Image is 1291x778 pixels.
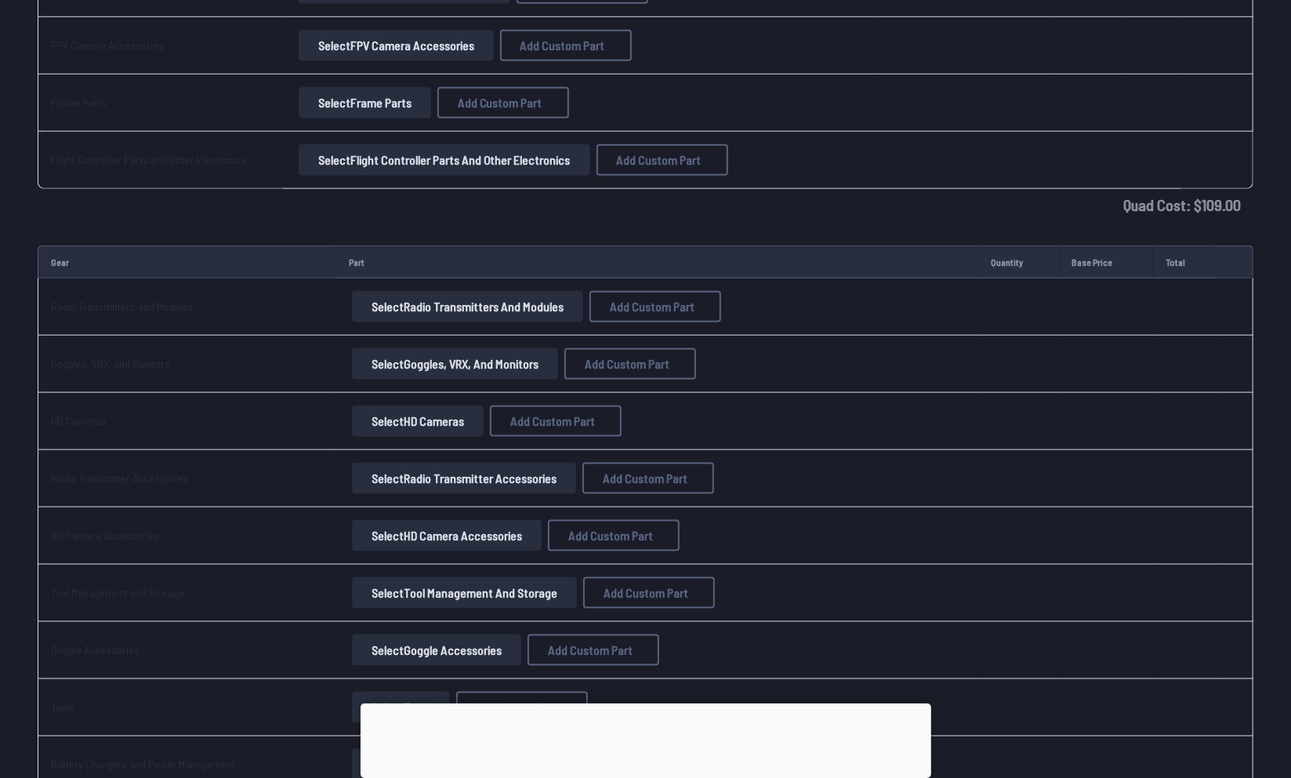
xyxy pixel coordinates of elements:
[349,405,487,437] a: SelectHD Cameras
[349,463,579,494] a: SelectRadio Transmitter Accessories
[458,96,542,109] span: Add Custom Part
[585,358,669,370] span: Add Custom Part
[51,153,246,166] a: Flight Controller Parts and Other Electronics
[603,472,687,485] span: Add Custom Part
[349,577,580,609] a: SelectTool Management and Storage
[299,87,431,118] button: SelectFrame Parts
[1153,245,1217,278] td: Total
[437,87,569,118] button: Add Custom Part
[38,245,336,278] td: Gear
[349,348,561,380] a: SelectGoggles, VRX, and Monitors
[349,634,524,666] a: SelectGoggle Accessories
[500,30,632,61] button: Add Custom Part
[477,701,561,714] span: Add Custom Part
[520,39,605,52] span: Add Custom Part
[51,529,159,542] a: HD Camera Accessories
[564,348,696,380] button: Add Custom Part
[352,291,583,322] button: SelectRadio Transmitters and Modules
[51,471,188,485] a: Radio Transmitter Accessories
[361,703,931,774] iframe: Advertisement
[352,577,577,609] button: SelectTool Management and Storage
[617,154,702,166] span: Add Custom Part
[1060,245,1153,278] td: Base Price
[510,415,595,427] span: Add Custom Part
[352,520,542,551] button: SelectHD Camera Accessories
[51,700,74,714] a: Tools
[352,348,558,380] button: SelectGoggles, VRX, and Monitors
[296,30,497,61] a: SelectFPV Camera Accessories
[352,463,576,494] button: SelectRadio Transmitter Accessories
[352,634,521,666] button: SelectGoggle Accessories
[51,38,164,52] a: FPV Camera Accessories
[349,291,586,322] a: SelectRadio Transmitters and Modules
[604,587,688,599] span: Add Custom Part
[597,144,728,176] button: Add Custom Part
[38,189,1253,220] td: Quad Cost: $ 109.00
[296,144,593,176] a: SelectFlight Controller Parts and Other Electronics
[349,520,545,551] a: SelectHD Camera Accessories
[51,357,170,370] a: Goggles, VRX, and Monitors
[582,463,714,494] button: Add Custom Part
[51,300,193,313] a: Radio Transmitters and Modules
[296,87,434,118] a: SelectFrame Parts
[51,96,107,109] a: Frame Parts
[568,529,653,542] span: Add Custom Part
[978,245,1060,278] td: Quantity
[352,405,484,437] button: SelectHD Cameras
[583,577,715,609] button: Add Custom Part
[456,692,588,723] button: Add Custom Part
[299,30,494,61] button: SelectFPV Camera Accessories
[352,692,450,723] button: SelectTools
[589,291,721,322] button: Add Custom Part
[528,634,659,666] button: Add Custom Part
[51,586,184,599] a: Tool Management and Storage
[490,405,622,437] button: Add Custom Part
[610,300,694,313] span: Add Custom Part
[548,644,633,656] span: Add Custom Part
[336,245,978,278] td: Part
[51,414,107,427] a: HD Cameras
[548,520,680,551] button: Add Custom Part
[51,643,140,656] a: Goggle Accessories
[349,692,453,723] a: SelectTools
[51,758,235,771] a: Battery Chargers and Power Management
[299,144,590,176] button: SelectFlight Controller Parts and Other Electronics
